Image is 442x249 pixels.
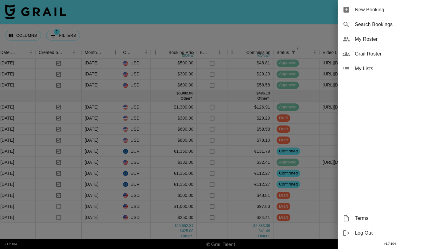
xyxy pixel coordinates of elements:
[338,47,442,61] div: Grail Roster
[355,229,437,237] span: Log Out
[338,61,442,76] div: My Lists
[338,226,442,240] div: Log Out
[338,2,442,17] div: New Booking
[338,240,442,247] div: v 1.7.104
[355,65,437,72] span: My Lists
[355,215,437,222] span: Terms
[355,50,437,58] span: Grail Roster
[355,21,437,28] span: Search Bookings
[355,6,437,13] span: New Booking
[338,32,442,47] div: My Roster
[338,211,442,226] div: Terms
[355,36,437,43] span: My Roster
[338,17,442,32] div: Search Bookings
